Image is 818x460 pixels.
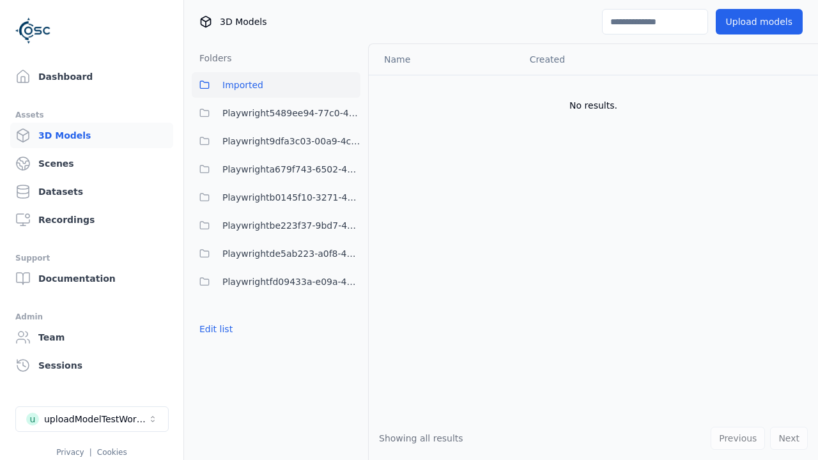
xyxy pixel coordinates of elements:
button: Select a workspace [15,406,169,432]
span: Playwrighta679f743-6502-4593-9ef9-45d94dfc9c2e [222,162,360,177]
span: Playwright9dfa3c03-00a9-4ca2-9f4b-f0b1cd927ec8 [222,134,360,149]
a: Cookies [97,448,127,457]
span: | [89,448,92,457]
button: Playwright5489ee94-77c0-4cdc-8ec7-0072a5d2a389 [192,100,360,126]
div: Support [15,250,168,266]
span: Playwrightde5ab223-a0f8-4a97-be4c-ac610507c281 [222,246,360,261]
a: Datasets [10,179,173,204]
h3: Folders [192,52,232,65]
button: Playwrightb0145f10-3271-4988-8f00-c1dd5f4788d5 [192,185,360,210]
button: Imported [192,72,360,98]
a: Dashboard [10,64,173,89]
th: Name [369,44,520,75]
button: Playwrighta679f743-6502-4593-9ef9-45d94dfc9c2e [192,157,360,182]
span: Playwrightb0145f10-3271-4988-8f00-c1dd5f4788d5 [222,190,360,205]
button: Upload models [716,9,803,34]
a: 3D Models [10,123,173,148]
div: u [26,413,39,425]
span: Playwrightfd09433a-e09a-46f2-a8d1-9ed2645adf93 [222,274,360,289]
button: Edit list [192,318,240,341]
button: Playwrightde5ab223-a0f8-4a97-be4c-ac610507c281 [192,241,360,266]
button: Playwrightfd09433a-e09a-46f2-a8d1-9ed2645adf93 [192,269,360,295]
button: Playwright9dfa3c03-00a9-4ca2-9f4b-f0b1cd927ec8 [192,128,360,154]
span: Playwright5489ee94-77c0-4cdc-8ec7-0072a5d2a389 [222,105,360,121]
button: Playwrightbe223f37-9bd7-42c0-9717-b27ce4fe665d [192,213,360,238]
td: No results. [369,75,818,136]
span: 3D Models [220,15,266,28]
a: Scenes [10,151,173,176]
span: Imported [222,77,263,93]
img: Logo [15,13,51,49]
a: Recordings [10,207,173,233]
a: Documentation [10,266,173,291]
div: Admin [15,309,168,325]
span: Showing all results [379,433,463,443]
div: uploadModelTestWorkspace [44,413,148,425]
a: Sessions [10,353,173,378]
span: Playwrightbe223f37-9bd7-42c0-9717-b27ce4fe665d [222,218,360,233]
a: Privacy [56,448,84,457]
a: Team [10,325,173,350]
th: Created [520,44,674,75]
div: Assets [15,107,168,123]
